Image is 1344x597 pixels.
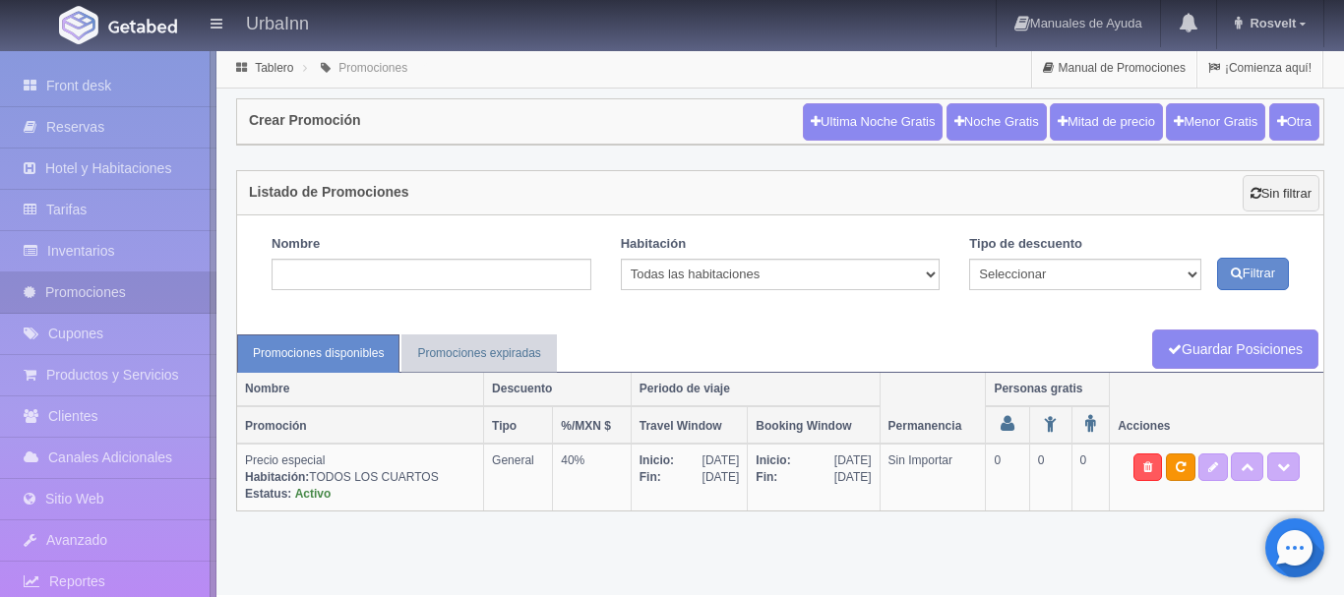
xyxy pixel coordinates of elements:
[803,103,943,141] button: Ultima Noche Gratis
[237,444,484,510] td: Precio especial TODOS LOS CUARTOS
[484,373,632,406] th: Descuento
[621,235,686,254] label: Habitación
[108,19,177,33] img: Getabed
[484,406,553,444] th: Tipo
[986,373,1110,406] th: Personas gratis
[246,10,309,34] h4: UrbaInn
[1032,49,1196,88] a: Manual de Promociones
[272,235,320,254] label: Nombre
[338,61,407,75] a: Promociones
[986,444,1029,510] td: 0
[255,61,293,75] a: Tablero
[969,235,1082,254] label: Tipo de descuento
[1217,258,1289,290] button: Filtrar
[631,373,880,406] th: Periodo de viaje
[1110,373,1323,444] th: Acciones
[484,444,553,510] td: General
[1166,103,1265,141] button: Menor Gratis
[237,406,484,444] th: Promoción
[237,373,484,406] th: Nombre
[295,487,332,501] b: Activo
[703,469,740,486] span: [DATE]
[245,487,291,501] b: Estatus:
[834,452,872,469] span: [DATE]
[1071,444,1110,510] td: 0
[880,444,986,510] td: Sin Importar
[245,470,309,484] b: Habitación:
[553,444,632,510] td: 40%
[834,469,872,486] span: [DATE]
[1269,103,1319,141] button: Otra
[756,470,777,484] b: Fin:
[1029,444,1071,510] td: 0
[756,453,790,467] b: Inicio:
[640,470,661,484] b: Fin:
[631,406,748,444] th: Travel Window
[1197,49,1322,88] a: ¡Comienza aquí!
[748,406,880,444] th: Booking Window
[553,406,632,444] th: %/MXN $
[1050,103,1163,141] button: Mitad de precio
[880,373,986,444] th: Permanencia
[59,6,98,44] img: Getabed
[249,113,361,128] h4: Crear Promoción
[640,453,674,467] b: Inicio:
[1245,16,1296,30] span: Rosvelt
[703,452,740,469] span: [DATE]
[1152,329,1318,370] a: Guardar Posiciones
[237,334,399,373] a: Promociones disponibles
[947,103,1047,141] button: Noche Gratis
[401,334,556,373] a: Promociones expiradas
[1243,175,1319,212] a: Sin filtrar
[249,185,409,200] h4: Listado de Promociones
